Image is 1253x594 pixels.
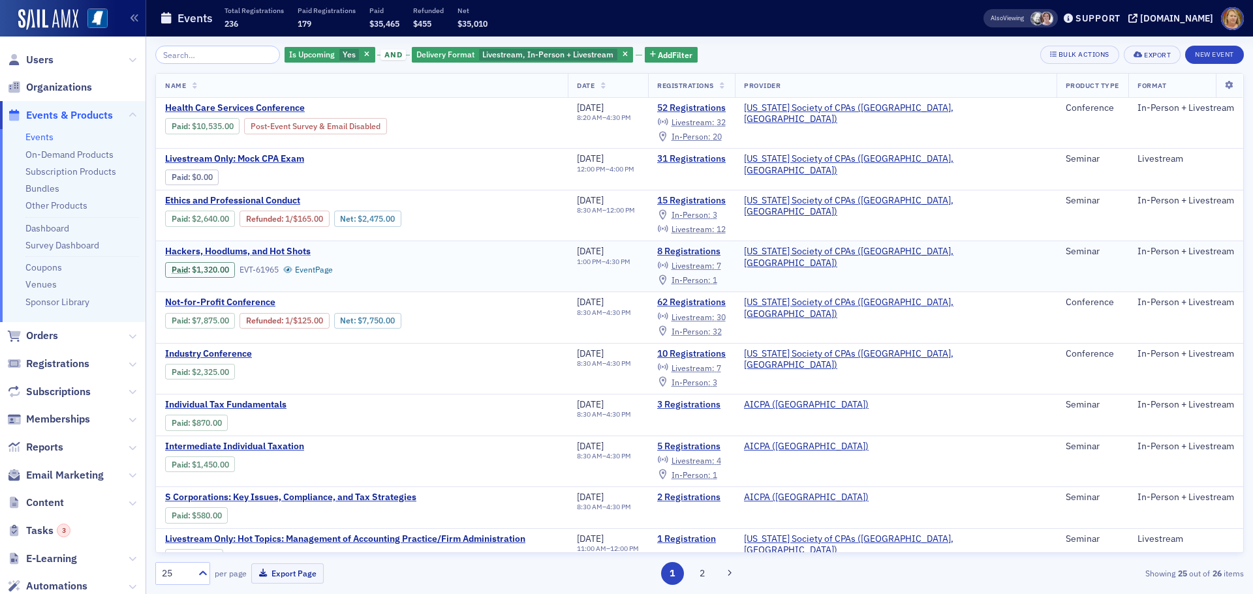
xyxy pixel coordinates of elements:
[25,149,114,160] a: On-Demand Products
[78,8,108,31] a: View Homepage
[1066,81,1119,90] span: Product Type
[657,153,726,165] a: 31 Registrations
[717,455,721,466] span: 4
[26,468,104,483] span: Email Marketing
[283,265,333,275] a: EventPage
[744,246,1047,269] span: Mississippi Society of CPAs (Ridgeland, MS)
[577,359,602,368] time: 8:30 AM
[1140,12,1213,24] div: [DOMAIN_NAME]
[690,562,713,585] button: 2
[657,348,726,360] a: 10 Registrations
[577,245,604,257] span: [DATE]
[672,117,715,127] span: Livestream :
[1040,46,1119,64] button: Bulk Actions
[172,214,192,224] span: :
[343,49,356,59] span: Yes
[457,18,487,29] span: $35,010
[224,6,284,15] p: Total Registrations
[416,49,474,59] span: Delivery Format
[172,367,192,377] span: :
[165,297,384,308] span: Not-for-Profit Conference
[340,316,358,325] span: Net :
[7,579,87,593] a: Automations
[26,552,77,566] span: E-Learning
[577,410,631,419] div: –
[1137,399,1234,411] div: In-Person + Livestream
[744,297,1047,319] a: [US_STATE] Society of CPAs ([GEOGRAPHIC_DATA], [GEOGRAPHIC_DATA])
[744,246,1047,269] a: [US_STATE] Society of CPAs ([GEOGRAPHIC_DATA], [GEOGRAPHIC_DATA])
[645,47,698,63] button: AddFilter
[672,312,715,322] span: Livestream :
[744,297,1047,319] span: Mississippi Society of CPAs (Ridgeland, MS)
[165,102,484,114] a: Health Care Services Conference
[192,121,234,131] span: $10,535.00
[657,399,726,411] a: 3 Registrations
[577,452,631,460] div: –
[1137,348,1234,360] div: In-Person + Livestream
[744,492,869,503] span: AICPA (Durham)
[672,363,715,373] span: Livestream :
[1066,533,1119,545] div: Seminar
[713,275,717,285] span: 1
[657,455,720,466] a: Livestream: 4
[577,533,604,544] span: [DATE]
[744,153,1047,176] span: Mississippi Society of CPAs (Ridgeland, MS)
[657,469,717,480] a: In-Person: 1
[1066,348,1119,360] div: Conference
[172,418,192,428] span: :
[577,153,604,164] span: [DATE]
[7,524,70,538] a: Tasks3
[577,544,639,553] div: –
[25,166,116,177] a: Subscription Products
[744,441,869,453] span: AICPA (Durham)
[890,567,1244,579] div: Showing out of items
[224,18,238,29] span: 236
[165,348,384,360] span: Industry Conference
[172,367,188,377] a: Paid
[1128,14,1218,23] button: [DOMAIN_NAME]
[18,9,78,30] img: SailAMX
[744,399,869,411] span: AICPA (Durham)
[165,549,223,565] div: Paid: 1 - $4000
[244,118,387,134] div: Post-Event Survey
[25,278,57,290] a: Venues
[672,275,711,285] span: In-Person :
[672,131,711,141] span: In-Person :
[165,533,525,545] span: Livestream Only: Hot Topics: Management of Accounting Practice/Firm Administration
[991,14,1024,23] span: Viewing
[672,209,711,220] span: In-Person :
[165,102,384,114] span: Health Care Services Conference
[577,81,595,90] span: Date
[165,153,384,165] a: Livestream Only: Mock CPA Exam
[1066,153,1119,165] div: Seminar
[657,441,726,453] a: 5 Registrations
[298,18,311,29] span: 179
[172,121,192,131] span: :
[26,579,87,593] span: Automations
[657,132,721,142] a: In-Person: 20
[1175,567,1189,579] strong: 25
[293,214,323,224] span: $165.00
[577,398,604,410] span: [DATE]
[26,440,63,454] span: Reports
[744,102,1047,125] span: Mississippi Society of CPAs (Ridgeland, MS)
[358,316,395,325] span: $7,750.00
[577,348,604,359] span: [DATE]
[334,211,401,226] div: Net: $247500
[7,412,90,426] a: Memberships
[240,265,279,275] div: EVT-61965
[192,511,222,520] span: $580.00
[215,567,247,579] label: per page
[358,214,395,224] span: $2,475.00
[717,260,721,271] span: 7
[744,153,1047,176] a: [US_STATE] Society of CPAs ([GEOGRAPHIC_DATA], [GEOGRAPHIC_DATA])
[577,113,631,122] div: –
[672,224,715,234] span: Livestream :
[7,496,64,510] a: Content
[577,502,602,511] time: 8:30 AM
[577,491,604,503] span: [DATE]
[165,211,235,226] div: Paid: 17 - $264000
[25,200,87,211] a: Other Products
[1066,297,1119,308] div: Conference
